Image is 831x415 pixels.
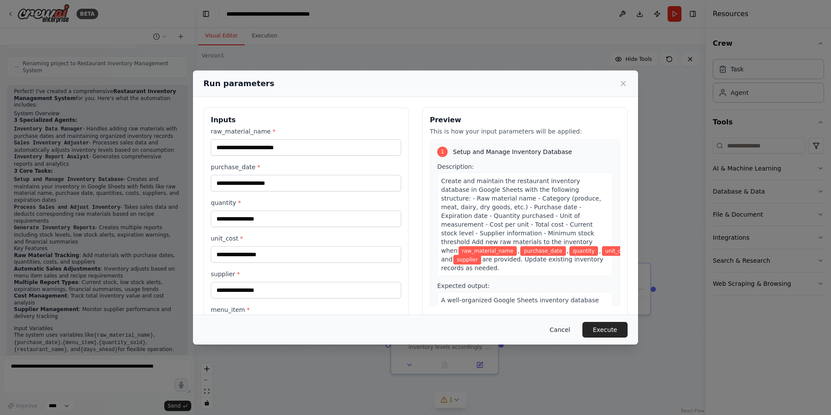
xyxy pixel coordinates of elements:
[441,177,601,254] span: Create and maintain the restaurant inventory database in Google Sheets with the following structu...
[453,255,481,264] span: Variable: supplier
[437,282,490,289] span: Expected output:
[441,256,603,271] span: are provided. Update existing inventory records as needed.
[599,247,601,254] span: ,
[520,246,565,256] span: Variable: purchase_date
[459,246,517,256] span: Variable: raw_material_name
[569,246,598,256] span: Variable: quantity
[430,127,620,136] p: This is how your input parameters will be applied:
[582,322,628,338] button: Execute
[211,198,401,207] label: quantity
[567,247,568,254] span: ,
[602,246,632,256] span: Variable: unit_cost
[211,305,401,314] label: menu_item
[518,247,519,254] span: ,
[211,163,401,171] label: purchase_date
[203,77,274,90] h2: Run parameters
[211,234,401,243] label: unit_cost
[430,115,620,125] h3: Preview
[211,115,401,125] h3: Inputs
[453,147,572,156] span: Setup and Manage Inventory Database
[543,322,577,338] button: Cancel
[441,297,605,330] span: A well-organized Google Sheets inventory database with all raw materials properly catalogued, inc...
[211,270,401,278] label: supplier
[437,163,474,170] span: Description:
[437,147,448,157] div: 1
[211,127,401,136] label: raw_material_name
